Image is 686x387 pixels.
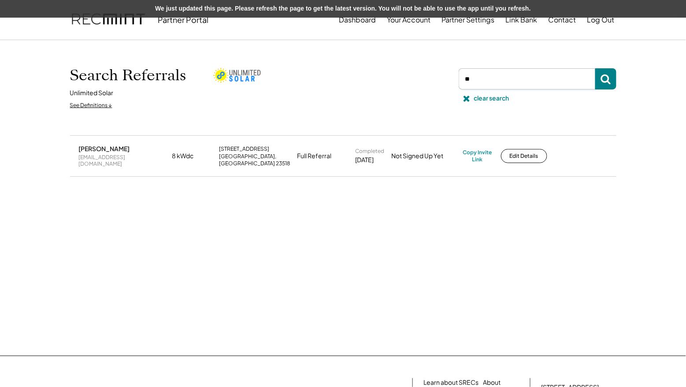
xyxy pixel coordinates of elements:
button: Dashboard [339,11,376,29]
div: Unlimited Solar [70,89,114,97]
div: Full Referral [297,152,332,160]
div: Not Signed Up Yet [392,152,458,160]
a: About [483,378,501,387]
div: Partner Portal [158,15,209,25]
button: Partner Settings [442,11,495,29]
button: Contact [549,11,576,29]
div: Completed [356,148,385,155]
div: [GEOGRAPHIC_DATA], [GEOGRAPHIC_DATA] 23518 [219,153,292,167]
img: recmint-logotype%403x.png [72,5,145,35]
h1: Search Referrals [70,66,186,85]
div: Copy Invite Link [463,149,492,163]
button: Link Bank [506,11,538,29]
div: clear search [474,94,509,103]
div: [STREET_ADDRESS] [219,145,270,153]
div: [EMAIL_ADDRESS][DOMAIN_NAME] [79,154,167,167]
div: 8 kWdc [172,152,214,160]
button: Your Account [387,11,431,29]
a: Learn about SRECs [424,378,479,387]
div: See Definitions ↓ [70,102,112,109]
button: Log Out [587,11,615,29]
div: [PERSON_NAME] [79,145,130,153]
button: Edit Details [501,149,547,163]
img: unlimited-solar.png [213,67,261,84]
div: [DATE] [356,156,374,164]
